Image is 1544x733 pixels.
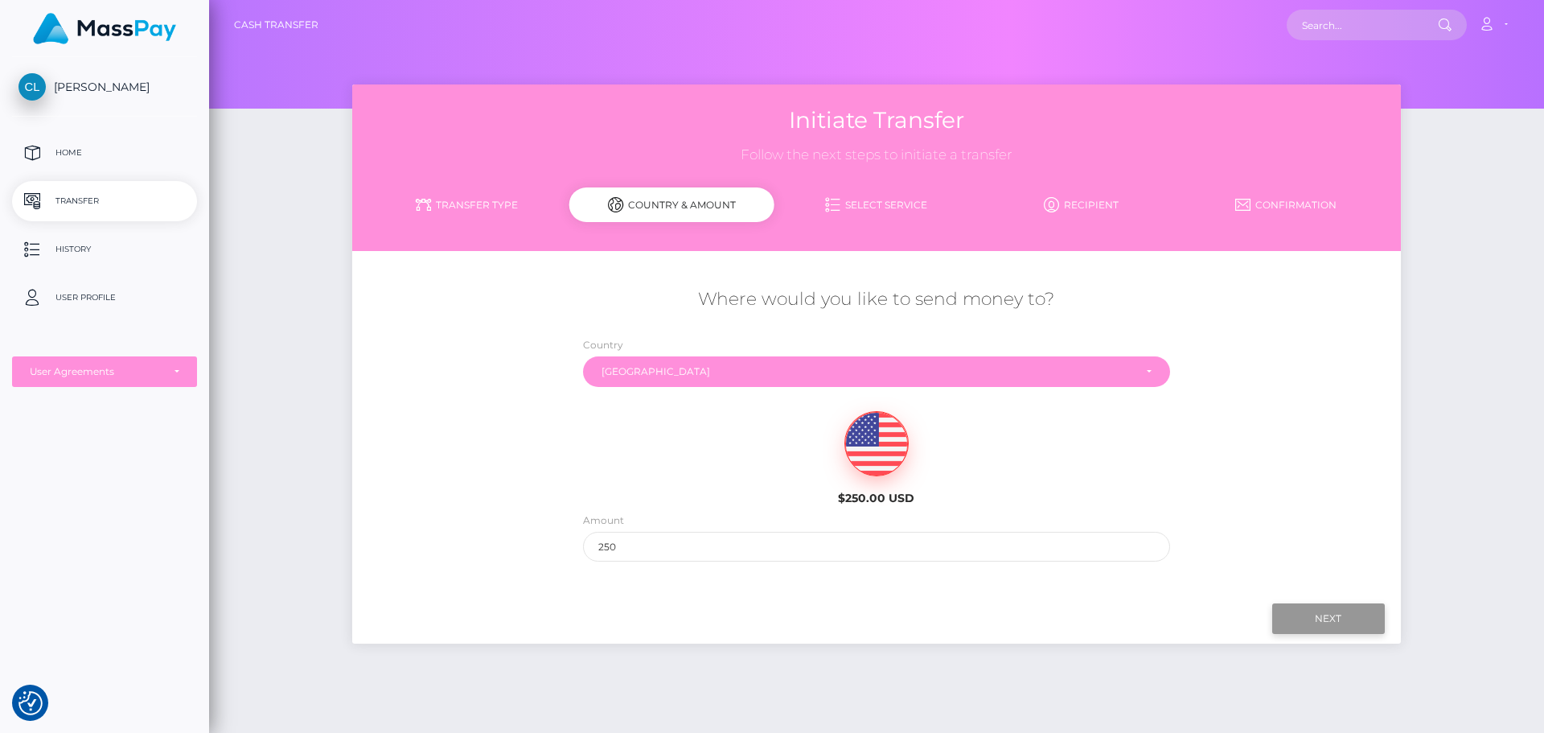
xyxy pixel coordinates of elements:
[979,191,1184,219] a: Recipient
[602,365,1133,378] div: [GEOGRAPHIC_DATA]
[774,191,979,219] a: Select Service
[583,356,1170,387] button: United States
[18,141,191,165] p: Home
[12,278,197,318] a: User Profile
[33,13,176,44] img: MassPay
[364,105,1388,136] h3: Initiate Transfer
[18,189,191,213] p: Transfer
[364,191,569,219] a: Transfer Type
[12,181,197,221] a: Transfer
[583,338,623,352] label: Country
[364,287,1388,312] h5: Where would you like to send money to?
[1184,191,1389,219] a: Confirmation
[743,492,1010,505] h6: $250.00 USD
[1272,603,1385,634] input: Next
[12,356,197,387] button: User Agreements
[12,133,197,173] a: Home
[18,237,191,261] p: History
[845,412,908,476] img: USD.png
[12,80,197,94] span: [PERSON_NAME]
[583,532,1170,562] input: Amount to send in USD (Maximum: 250)
[569,187,774,222] div: Country & Amount
[18,691,43,715] button: Consent Preferences
[583,513,624,528] label: Amount
[30,365,162,378] div: User Agreements
[18,691,43,715] img: Revisit consent button
[1287,10,1438,40] input: Search...
[234,8,318,42] a: Cash Transfer
[12,229,197,270] a: History
[364,146,1388,165] h3: Follow the next steps to initiate a transfer
[18,286,191,310] p: User Profile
